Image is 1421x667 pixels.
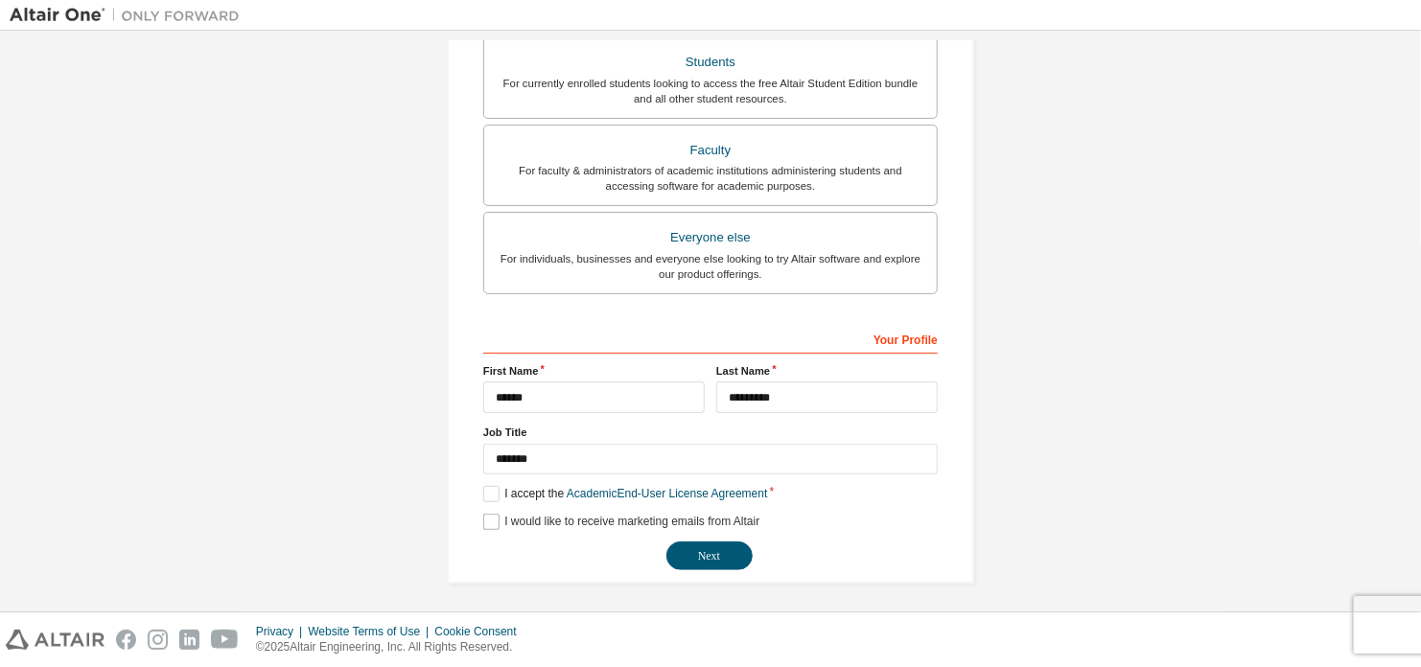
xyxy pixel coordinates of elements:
[6,630,105,650] img: altair_logo.svg
[148,630,168,650] img: instagram.svg
[496,251,925,282] div: For individuals, businesses and everyone else looking to try Altair software and explore our prod...
[496,137,925,164] div: Faculty
[179,630,199,650] img: linkedin.svg
[567,487,767,500] a: Academic End-User License Agreement
[308,624,434,639] div: Website Terms of Use
[496,163,925,194] div: For faculty & administrators of academic institutions administering students and accessing softwa...
[434,624,527,639] div: Cookie Consent
[496,49,925,76] div: Students
[716,363,938,379] label: Last Name
[10,6,249,25] img: Altair One
[666,541,753,570] button: Next
[483,514,759,530] label: I would like to receive marketing emails from Altair
[211,630,239,650] img: youtube.svg
[483,486,767,502] label: I accept the
[496,76,925,106] div: For currently enrolled students looking to access the free Altair Student Edition bundle and all ...
[483,425,938,440] label: Job Title
[483,323,938,354] div: Your Profile
[116,630,136,650] img: facebook.svg
[256,639,528,655] p: © 2025 Altair Engineering, Inc. All Rights Reserved.
[256,624,308,639] div: Privacy
[496,224,925,251] div: Everyone else
[483,363,705,379] label: First Name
